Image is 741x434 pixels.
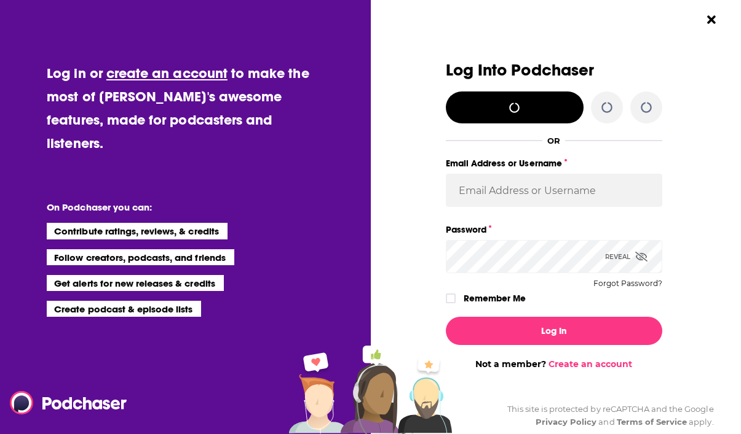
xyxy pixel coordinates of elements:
[605,240,648,273] div: Reveal
[106,64,228,82] a: create an account
[700,8,723,31] button: Close Button
[47,223,228,239] li: Contribute ratings, reviews, & credits
[536,417,597,427] a: Privacy Policy
[446,358,662,370] div: Not a member?
[446,155,662,171] label: Email Address or Username
[617,417,688,427] a: Terms of Service
[47,301,201,317] li: Create podcast & episode lists
[549,358,632,370] a: Create an account
[446,61,662,79] h3: Log Into Podchaser
[446,222,662,238] label: Password
[47,201,293,213] li: On Podchaser you can:
[464,290,526,306] label: Remember Me
[547,136,560,145] div: OR
[446,174,662,207] input: Email Address or Username
[47,275,223,291] li: Get alerts for new releases & credits
[593,279,662,288] button: Forgot Password?
[10,391,128,414] img: Podchaser - Follow, Share and Rate Podcasts
[497,403,714,428] div: This site is protected by reCAPTCHA and the Google and apply.
[47,249,234,265] li: Follow creators, podcasts, and friends
[10,391,118,414] a: Podchaser - Follow, Share and Rate Podcasts
[446,317,662,345] button: Log In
